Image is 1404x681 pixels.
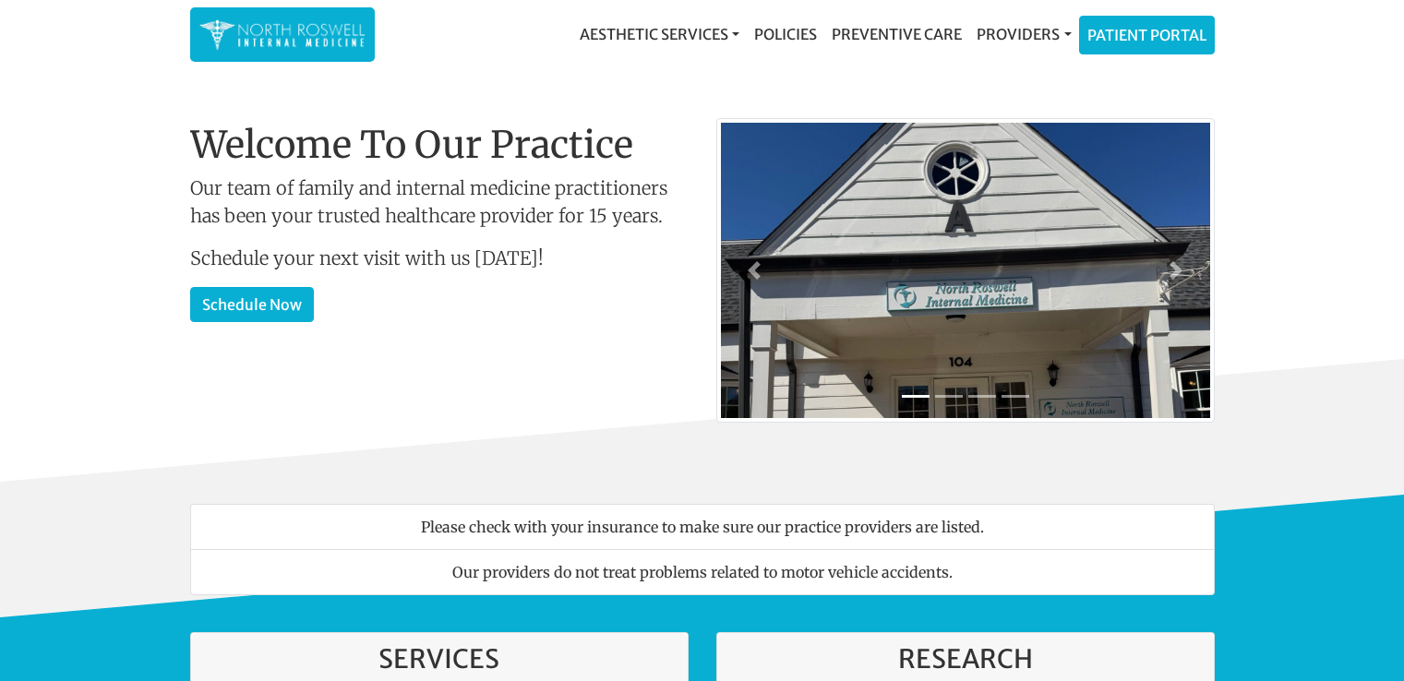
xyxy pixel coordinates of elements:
li: Our providers do not treat problems related to motor vehicle accidents. [190,549,1215,595]
a: Providers [969,16,1078,53]
a: Aesthetic Services [572,16,747,53]
h3: Services [210,644,669,675]
a: Preventive Care [824,16,969,53]
li: Please check with your insurance to make sure our practice providers are listed. [190,504,1215,550]
h1: Welcome To Our Practice [190,123,689,167]
a: Policies [747,16,824,53]
h3: Research [736,644,1195,675]
p: Our team of family and internal medicine practitioners has been your trusted healthcare provider ... [190,174,689,230]
a: Patient Portal [1080,17,1214,54]
a: Schedule Now [190,287,314,322]
img: North Roswell Internal Medicine [199,17,366,53]
p: Schedule your next visit with us [DATE]! [190,245,689,272]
